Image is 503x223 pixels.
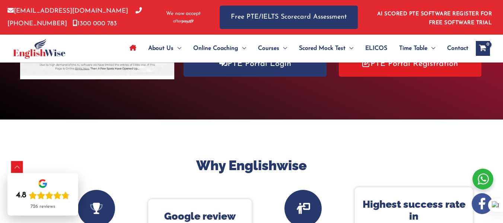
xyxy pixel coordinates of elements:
[427,35,435,61] span: Menu Toggle
[476,41,490,56] a: View Shopping Cart, empty
[359,35,393,61] a: ELICOS
[73,20,117,27] a: 1300 000 783
[173,19,194,23] img: Afterpay-Logo
[279,35,287,61] span: Menu Toggle
[16,190,70,201] div: Rating: 4.8 out of 5
[16,190,26,201] div: 4.8
[293,35,359,61] a: Scored Mock TestMenu Toggle
[339,51,481,77] a: PTE Portal Registration
[173,35,181,61] span: Menu Toggle
[299,35,346,61] span: Scored Mock Test
[377,11,492,26] a: AI SCORED PTE SOFTWARE REGISTER FOR FREE SOFTWARE TRIAL
[447,35,468,61] span: Contact
[193,35,238,61] span: Online Coaching
[220,6,358,29] a: Free PTE/IELTS Scorecard Assessment
[441,35,468,61] a: Contact
[393,35,441,61] a: Time TableMenu Toggle
[238,35,246,61] span: Menu Toggle
[184,51,326,77] a: PTE Portal Login
[166,10,201,17] span: We now accept
[346,35,353,61] span: Menu Toggle
[124,35,468,61] nav: Site Navigation: Main Menu
[365,35,387,61] span: ELICOS
[373,5,496,29] aside: Header Widget 1
[252,35,293,61] a: CoursesMenu Toggle
[142,35,187,61] a: About UsMenu Toggle
[31,204,55,210] div: 726 reviews
[399,35,427,61] span: Time Table
[472,193,493,214] img: white-facebook.png
[258,35,279,61] span: Courses
[7,8,142,26] a: [PHONE_NUMBER]
[148,35,173,61] span: About Us
[13,38,66,59] img: cropped-ew-logo
[187,35,252,61] a: Online CoachingMenu Toggle
[7,8,128,14] a: [EMAIL_ADDRESS][DOMAIN_NAME]
[28,157,475,174] h2: Why Englishwise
